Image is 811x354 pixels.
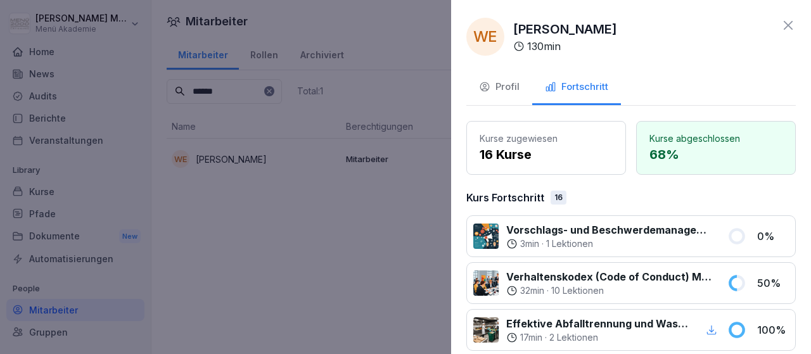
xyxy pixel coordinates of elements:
p: 50 % [757,275,789,291]
p: 16 Kurse [480,145,613,164]
p: 3 min [520,237,539,250]
p: 68 % [649,145,782,164]
p: 0 % [757,229,789,244]
p: [PERSON_NAME] [513,20,617,39]
div: · [506,284,712,297]
button: Profil [466,71,532,105]
p: 100 % [757,322,789,338]
p: Vorschlags- und Beschwerdemanagement bei Menü 2000 [506,222,712,237]
p: Effektive Abfalltrennung und Wastemanagement im Catering [506,316,688,331]
p: Kurs Fortschritt [466,190,544,205]
div: 16 [551,191,566,205]
div: WE [466,18,504,56]
div: · [506,331,688,344]
div: · [506,237,712,250]
p: 17 min [520,331,542,344]
p: 10 Lektionen [551,284,604,297]
div: Fortschritt [545,80,608,94]
p: Verhaltenskodex (Code of Conduct) Menü 2000 [506,269,712,284]
button: Fortschritt [532,71,621,105]
p: 32 min [520,284,544,297]
p: 1 Lektionen [546,237,593,250]
p: 130 min [527,39,561,54]
p: 2 Lektionen [549,331,598,344]
p: Kurse abgeschlossen [649,132,782,145]
div: Profil [479,80,520,94]
p: Kurse zugewiesen [480,132,613,145]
